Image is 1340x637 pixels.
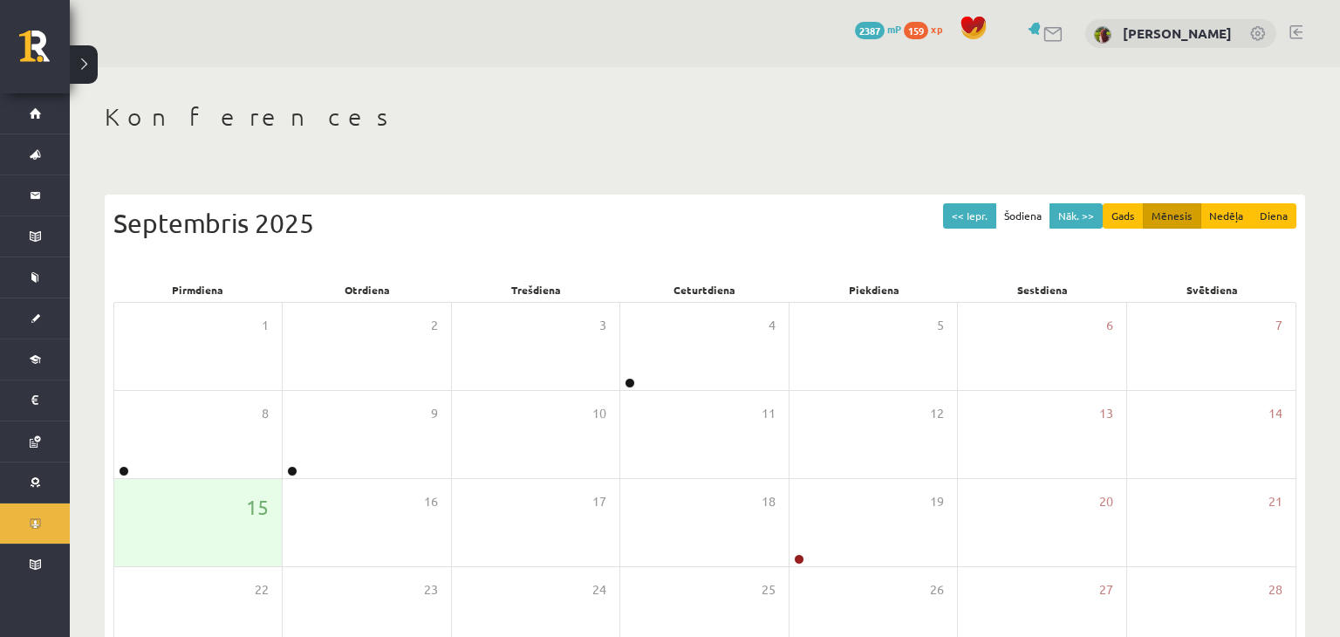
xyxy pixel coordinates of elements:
[762,404,776,423] span: 11
[1275,316,1282,335] span: 7
[1200,203,1252,229] button: Nedēļa
[592,404,606,423] span: 10
[255,580,269,599] span: 22
[1143,203,1201,229] button: Mēnesis
[592,492,606,511] span: 17
[937,316,944,335] span: 5
[855,22,901,36] a: 2387 mP
[930,404,944,423] span: 12
[762,492,776,511] span: 18
[620,277,790,302] div: Ceturtdiena
[1268,492,1282,511] span: 21
[1049,203,1103,229] button: Nāk. >>
[1123,24,1232,42] a: [PERSON_NAME]
[262,404,269,423] span: 8
[904,22,928,39] span: 159
[1099,492,1113,511] span: 20
[105,102,1305,132] h1: Konferences
[762,580,776,599] span: 25
[262,316,269,335] span: 1
[943,203,996,229] button: << Iepr.
[1268,404,1282,423] span: 14
[930,580,944,599] span: 26
[904,22,951,36] a: 159 xp
[113,277,283,302] div: Pirmdiena
[790,277,959,302] div: Piekdiena
[1251,203,1296,229] button: Diena
[1094,26,1111,44] img: Kseņija Gordaja
[246,492,269,522] span: 15
[451,277,620,302] div: Trešdiena
[769,316,776,335] span: 4
[431,404,438,423] span: 9
[599,316,606,335] span: 3
[283,277,452,302] div: Otrdiena
[19,31,70,74] a: Rīgas 1. Tālmācības vidusskola
[424,492,438,511] span: 16
[113,203,1296,243] div: Septembris 2025
[1268,580,1282,599] span: 28
[1127,277,1296,302] div: Svētdiena
[995,203,1050,229] button: Šodiena
[1099,404,1113,423] span: 13
[887,22,901,36] span: mP
[592,580,606,599] span: 24
[424,580,438,599] span: 23
[959,277,1128,302] div: Sestdiena
[431,316,438,335] span: 2
[1103,203,1144,229] button: Gads
[1099,580,1113,599] span: 27
[930,492,944,511] span: 19
[855,22,885,39] span: 2387
[1106,316,1113,335] span: 6
[931,22,942,36] span: xp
